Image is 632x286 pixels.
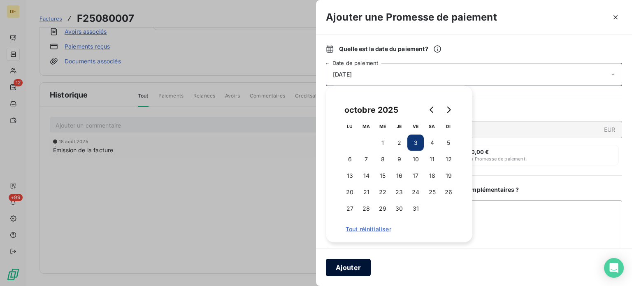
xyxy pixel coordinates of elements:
button: 29 [374,200,391,217]
button: 20 [342,184,358,200]
button: 23 [391,184,407,200]
th: samedi [424,118,440,135]
button: 12 [440,151,457,167]
button: Ajouter [326,259,371,276]
button: Go to previous month [424,102,440,118]
th: dimanche [440,118,457,135]
button: Go to next month [440,102,457,118]
th: mardi [358,118,374,135]
div: Open Intercom Messenger [604,258,624,278]
span: [DATE] [333,71,352,78]
button: 25 [424,184,440,200]
button: 8 [374,151,391,167]
th: vendredi [407,118,424,135]
button: 10 [407,151,424,167]
button: 19 [440,167,457,184]
button: 6 [342,151,358,167]
button: 13 [342,167,358,184]
button: 9 [391,151,407,167]
button: 26 [440,184,457,200]
span: Quelle est la date du paiement ? [339,45,441,53]
button: 14 [358,167,374,184]
button: 3 [407,135,424,151]
button: 2 [391,135,407,151]
span: Tout réinitialiser [346,226,453,233]
button: 24 [407,184,424,200]
button: 1 [374,135,391,151]
button: 5 [440,135,457,151]
button: 17 [407,167,424,184]
th: lundi [342,118,358,135]
button: 27 [342,200,358,217]
span: 0,00 € [471,149,489,155]
button: 4 [424,135,440,151]
button: 7 [358,151,374,167]
th: mercredi [374,118,391,135]
button: 18 [424,167,440,184]
div: octobre 2025 [342,103,401,116]
button: 31 [407,200,424,217]
button: 16 [391,167,407,184]
h3: Ajouter une Promesse de paiement [326,10,497,25]
button: 21 [358,184,374,200]
button: 11 [424,151,440,167]
button: 30 [391,200,407,217]
th: jeudi [391,118,407,135]
button: 22 [374,184,391,200]
button: 15 [374,167,391,184]
button: 28 [358,200,374,217]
